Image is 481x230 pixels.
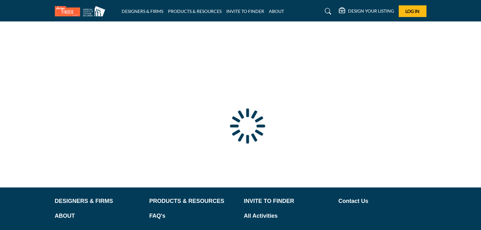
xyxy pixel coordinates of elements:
a: All Activities [244,212,332,220]
h5: DESIGN YOUR LISTING [348,8,394,14]
a: DESIGNERS & FIRMS [122,9,163,14]
a: DESIGNERS & FIRMS [55,197,143,205]
span: Log In [405,9,420,14]
a: PRODUCTS & RESOURCES [149,197,237,205]
a: FAQ's [149,212,237,220]
a: INVITE TO FINDER [244,197,332,205]
a: Search [319,6,335,16]
a: PRODUCTS & RESOURCES [168,9,222,14]
img: Site Logo [55,6,108,16]
a: Contact Us [339,197,426,205]
a: ABOUT [55,212,143,220]
a: ABOUT [269,9,284,14]
div: DESIGN YOUR LISTING [339,8,394,15]
button: Log In [399,5,426,17]
a: INVITE TO FINDER [226,9,264,14]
